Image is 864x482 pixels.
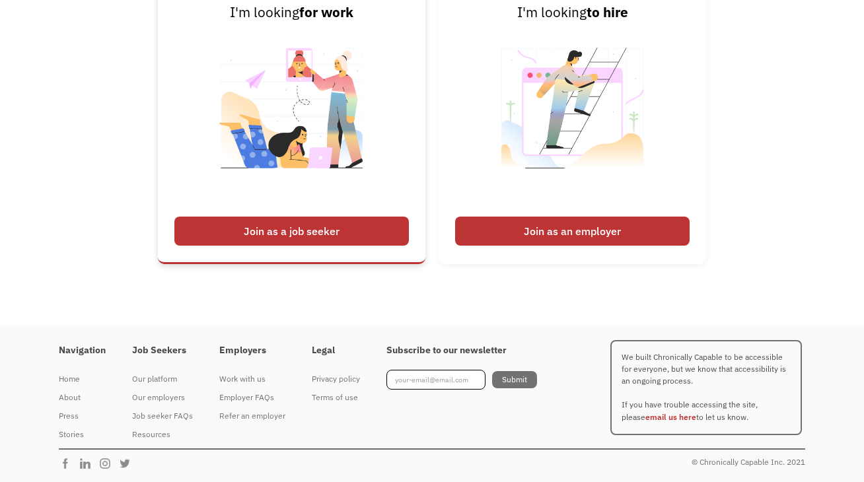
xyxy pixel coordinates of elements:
[455,2,690,23] div: I'm looking
[118,457,138,470] img: Chronically Capable Twitter Page
[59,407,106,425] a: Press
[386,370,486,390] input: your-email@email.com
[132,388,193,407] a: Our employers
[692,454,805,470] div: © Chronically Capable Inc. 2021
[219,408,285,424] div: Refer an employer
[312,388,360,407] a: Terms of use
[132,408,193,424] div: Job seeker FAQs
[79,457,98,470] img: Chronically Capable Linkedin Page
[492,371,537,388] input: Submit
[587,3,628,21] strong: to hire
[59,425,106,444] a: Stories
[312,371,360,387] div: Privacy policy
[98,457,118,470] img: Chronically Capable Instagram Page
[132,345,193,357] h4: Job Seekers
[132,427,193,442] div: Resources
[610,340,802,435] p: We built Chronically Capable to be accessible for everyone, but we know that accessibility is an ...
[132,390,193,405] div: Our employers
[386,370,537,390] form: Footer Newsletter
[59,388,106,407] a: About
[59,345,106,357] h4: Navigation
[219,390,285,405] div: Employer FAQs
[219,388,285,407] a: Employer FAQs
[386,345,537,357] h4: Subscribe to our newsletter
[219,407,285,425] a: Refer an employer
[312,390,360,405] div: Terms of use
[312,370,360,388] a: Privacy policy
[132,425,193,444] a: Resources
[209,23,374,210] img: Chronically Capable Personalized Job Matching
[219,370,285,388] a: Work with us
[174,2,409,23] div: I'm looking
[132,370,193,388] a: Our platform
[312,345,360,357] h4: Legal
[59,370,106,388] a: Home
[219,345,285,357] h4: Employers
[132,407,193,425] a: Job seeker FAQs
[59,408,106,424] div: Press
[455,217,690,246] div: Join as an employer
[132,371,193,387] div: Our platform
[59,390,106,405] div: About
[219,371,285,387] div: Work with us
[174,217,409,246] div: Join as a job seeker
[299,3,353,21] strong: for work
[59,457,79,470] img: Chronically Capable Facebook Page
[59,427,106,442] div: Stories
[59,371,106,387] div: Home
[645,412,696,422] a: email us here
